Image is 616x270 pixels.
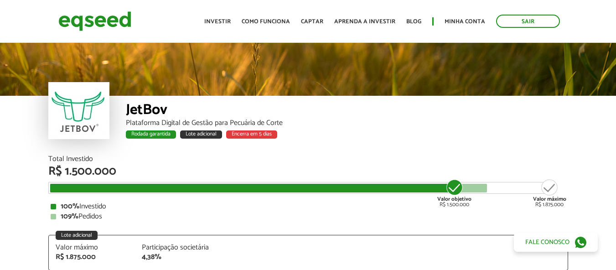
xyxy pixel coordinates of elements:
[48,156,568,163] div: Total Investido
[204,19,231,25] a: Investir
[126,130,176,139] div: Rodada garantida
[51,213,566,220] div: Pedidos
[56,254,129,261] div: R$ 1.875.000
[48,166,568,177] div: R$ 1.500.000
[58,9,131,33] img: EqSeed
[334,19,395,25] a: Aprenda a investir
[437,178,471,208] div: R$ 1.500.000
[142,244,215,251] div: Participação societária
[445,19,485,25] a: Minha conta
[56,244,129,251] div: Valor máximo
[514,233,598,252] a: Fale conosco
[142,254,215,261] div: 4,38%
[533,178,566,208] div: R$ 1.875.000
[180,130,222,139] div: Lote adicional
[437,195,471,203] strong: Valor objetivo
[126,119,568,127] div: Plataforma Digital de Gestão para Pecuária de Corte
[126,103,568,119] div: JetBov
[61,210,78,223] strong: 109%
[61,200,79,213] strong: 100%
[226,130,277,139] div: Encerra em 5 dias
[533,195,566,203] strong: Valor máximo
[406,19,421,25] a: Blog
[242,19,290,25] a: Como funciona
[56,231,98,240] div: Lote adicional
[51,203,566,210] div: Investido
[496,15,560,28] a: Sair
[301,19,323,25] a: Captar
